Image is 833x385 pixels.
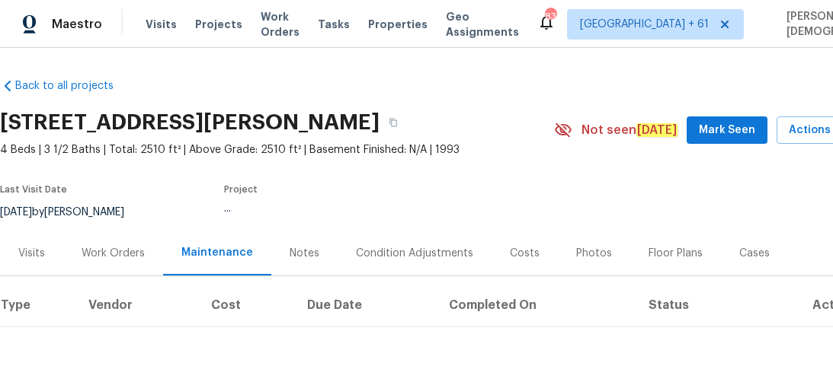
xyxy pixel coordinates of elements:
[82,246,145,261] div: Work Orders
[739,246,770,261] div: Cases
[545,9,556,24] div: 836
[290,246,319,261] div: Notes
[195,17,242,32] span: Projects
[261,9,300,40] span: Work Orders
[368,17,428,32] span: Properties
[181,245,253,260] div: Maintenance
[199,284,296,326] th: Cost
[510,246,540,261] div: Costs
[224,203,517,214] div: ...
[18,246,45,261] div: Visits
[446,9,519,40] span: Geo Assignments
[687,116,767,145] button: Mark Seen
[380,109,407,136] button: Copy Address
[295,284,437,326] th: Due Date
[580,17,709,32] span: [GEOGRAPHIC_DATA] + 61
[636,123,678,137] em: [DATE]
[581,123,678,138] span: Not seen
[649,246,703,261] div: Floor Plans
[437,284,636,326] th: Completed On
[356,246,473,261] div: Condition Adjustments
[576,246,612,261] div: Photos
[52,17,102,32] span: Maestro
[76,284,199,326] th: Vendor
[318,19,350,30] span: Tasks
[636,284,752,326] th: Status
[146,17,177,32] span: Visits
[224,185,258,194] span: Project
[699,121,755,140] span: Mark Seen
